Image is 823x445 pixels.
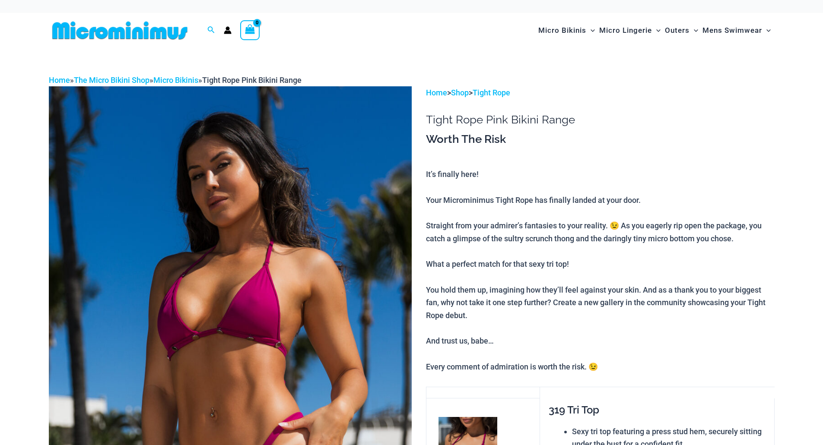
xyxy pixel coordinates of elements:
span: Tight Rope Pink Bikini Range [202,76,302,85]
span: Micro Lingerie [599,19,652,41]
h3: Worth The Risk [426,132,774,147]
a: Search icon link [207,25,215,36]
span: Menu Toggle [586,19,595,41]
a: The Micro Bikini Shop [74,76,149,85]
a: OutersMenu ToggleMenu Toggle [663,17,700,44]
span: Mens Swimwear [702,19,762,41]
p: It’s finally here! Your Microminimus Tight Rope has finally landed at your door. Straight from yo... [426,168,774,373]
a: Home [426,88,447,97]
a: Micro LingerieMenu ToggleMenu Toggle [597,17,663,44]
h1: Tight Rope Pink Bikini Range [426,113,774,126]
img: MM SHOP LOGO FLAT [49,21,191,40]
span: Outers [665,19,690,41]
a: Micro Bikinis [153,76,198,85]
nav: Site Navigation [535,16,775,45]
span: 319 Tri Top [549,404,599,416]
a: Micro BikinisMenu ToggleMenu Toggle [536,17,597,44]
p: > > [426,86,774,99]
a: Mens SwimwearMenu ToggleMenu Toggle [700,17,773,44]
a: Home [49,76,70,85]
a: Tight Rope [473,88,510,97]
span: Micro Bikinis [538,19,586,41]
span: Menu Toggle [690,19,698,41]
a: Account icon link [224,26,232,34]
span: » » » [49,76,302,85]
a: Shop [451,88,469,97]
span: Menu Toggle [762,19,771,41]
span: Menu Toggle [652,19,661,41]
a: View Shopping Cart, empty [240,20,260,40]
